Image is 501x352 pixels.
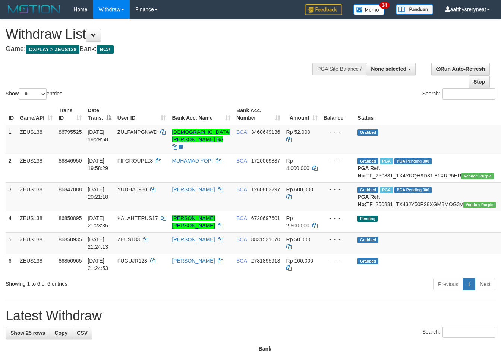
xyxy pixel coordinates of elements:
td: 4 [6,211,17,232]
td: ZEUS138 [17,154,56,182]
label: Show entries [6,88,62,100]
td: 2 [6,154,17,182]
td: ZEUS138 [17,182,56,211]
select: Showentries [19,88,47,100]
div: - - - [324,214,352,222]
a: [PERSON_NAME] [172,258,215,264]
img: Feedback.jpg [305,4,342,15]
span: Copy 3460649136 to clipboard [251,129,280,135]
b: PGA Ref. No: [357,165,380,179]
div: - - - [324,186,352,193]
span: BCA [97,45,113,54]
span: YUDHA0980 [117,186,147,192]
a: Show 25 rows [6,327,50,339]
span: Vendor URL: https://trx4.1velocity.biz [463,202,496,208]
td: TF_250831_TX43JY50P28XGM8MOG3V [355,182,499,211]
span: [DATE] 20:21:18 [88,186,108,200]
th: Amount: activate to sort column ascending [283,104,321,125]
span: FUGUJR123 [117,258,147,264]
span: Grabbed [357,129,378,136]
td: 1 [6,125,17,154]
span: Show 25 rows [10,330,45,336]
td: 5 [6,232,17,254]
span: 86847888 [59,186,82,192]
button: None selected [366,63,416,75]
span: CSV [77,330,88,336]
a: Stop [469,75,490,88]
a: CSV [72,327,92,339]
span: [DATE] 21:24:53 [88,258,108,271]
span: Grabbed [357,258,378,264]
span: 34 [379,2,390,9]
span: BCA [236,215,247,221]
span: FIFGROUP123 [117,158,153,164]
th: Bank Acc. Name: activate to sort column ascending [169,104,233,125]
td: TF_250831_TX4YRQH9D81I81XRP5HR [355,154,499,182]
span: Pending [357,216,378,222]
span: ZULFANPGNWD [117,129,157,135]
img: MOTION_logo.png [6,4,62,15]
td: ZEUS138 [17,254,56,275]
span: Copy 2781895913 to clipboard [251,258,280,264]
th: Trans ID: activate to sort column ascending [56,104,85,125]
span: 86850935 [59,236,82,242]
td: ZEUS138 [17,232,56,254]
a: Previous [433,278,463,290]
img: Button%20Memo.svg [353,4,385,15]
span: Marked by aafnoeunsreypich [380,187,393,193]
span: OXPLAY > ZEUS138 [26,45,79,54]
a: Copy [50,327,72,339]
label: Search: [422,88,495,100]
span: [DATE] 19:58:29 [88,158,108,171]
a: [PERSON_NAME] [PERSON_NAME] [172,215,215,229]
div: - - - [324,128,352,136]
span: Rp 600.000 [286,186,313,192]
div: - - - [324,157,352,164]
a: Run Auto-Refresh [431,63,490,75]
div: PGA Site Balance / [312,63,366,75]
span: Copy 1260863297 to clipboard [251,186,280,192]
span: KALAHTERUS17 [117,215,158,221]
th: Bank Acc. Number: activate to sort column ascending [233,104,283,125]
span: 86846950 [59,158,82,164]
span: 86850965 [59,258,82,264]
div: - - - [324,236,352,243]
input: Search: [442,327,495,338]
a: MUHAMAD YOPI [172,158,212,164]
th: ID [6,104,17,125]
div: - - - [324,257,352,264]
td: ZEUS138 [17,211,56,232]
span: Vendor URL: https://trx4.1velocity.biz [461,173,494,179]
th: Date Trans.: activate to sort column descending [85,104,114,125]
a: 1 [463,278,475,290]
span: BCA [236,129,247,135]
span: Copy 1720069837 to clipboard [251,158,280,164]
span: PGA Pending [394,158,432,164]
span: Grabbed [357,158,378,164]
span: None selected [371,66,406,72]
span: Rp 100.000 [286,258,313,264]
span: Copy 8831531070 to clipboard [251,236,280,242]
h4: Game: Bank: [6,45,327,53]
span: Grabbed [357,237,378,243]
input: Search: [442,88,495,100]
td: 3 [6,182,17,211]
div: Showing 1 to 6 of 6 entries [6,277,203,287]
span: Copy 6720697601 to clipboard [251,215,280,221]
span: BCA [236,158,247,164]
span: Grabbed [357,187,378,193]
span: [DATE] 21:23:35 [88,215,108,229]
a: [PERSON_NAME] [172,186,215,192]
span: Rp 50.000 [286,236,311,242]
td: 6 [6,254,17,275]
h1: Withdraw List [6,27,327,42]
img: panduan.png [396,4,433,15]
b: PGA Ref. No: [357,194,380,207]
th: Game/API: activate to sort column ascending [17,104,56,125]
td: ZEUS138 [17,125,56,154]
span: 86850895 [59,215,82,221]
a: Next [475,278,495,290]
span: [DATE] 21:24:13 [88,236,108,250]
span: Rp 4.000.000 [286,158,309,171]
span: ZEUS183 [117,236,140,242]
